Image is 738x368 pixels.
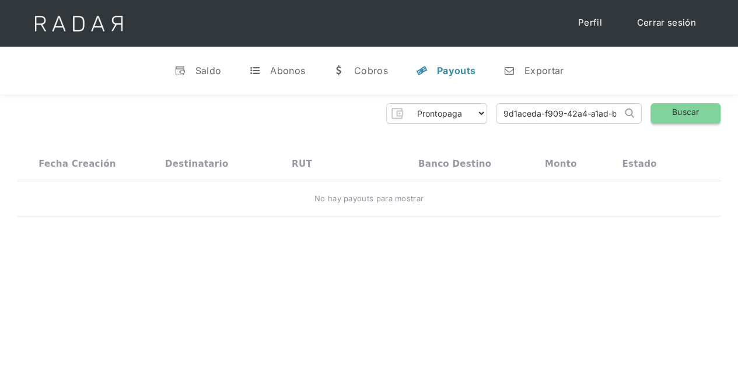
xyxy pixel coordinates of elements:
div: Saldo [195,65,222,76]
div: n [503,65,515,76]
input: Busca por ID [496,104,622,123]
div: Exportar [524,65,564,76]
div: Destinatario [165,159,228,169]
div: Estado [622,159,656,169]
div: Cobros [354,65,388,76]
div: v [174,65,186,76]
div: Monto [545,159,577,169]
div: Payouts [437,65,475,76]
div: Fecha creación [39,159,116,169]
div: y [416,65,428,76]
a: Perfil [566,12,614,34]
div: t [249,65,261,76]
div: RUT [292,159,312,169]
a: Cerrar sesión [625,12,708,34]
div: No hay payouts para mostrar [314,193,424,205]
div: Banco destino [418,159,491,169]
div: Abonos [270,65,305,76]
a: Buscar [650,103,720,124]
div: w [333,65,345,76]
form: Form [386,103,487,124]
